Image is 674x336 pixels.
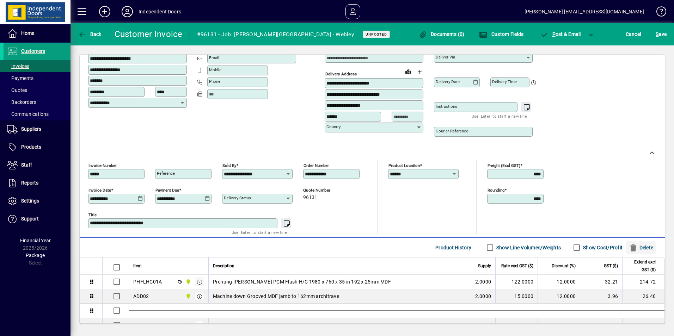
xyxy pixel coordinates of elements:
[78,31,102,37] span: Back
[500,322,533,329] div: 177.0000
[627,258,656,274] span: Extend excl GST ($)
[492,79,517,84] mat-label: Delivery time
[224,195,251,200] mat-label: Delivery status
[436,129,468,133] mat-label: Courier Reference
[436,79,460,84] mat-label: Delivery date
[213,262,234,270] span: Description
[133,293,149,300] div: ADD02
[654,28,668,41] button: Save
[93,5,116,18] button: Add
[133,278,162,285] div: PHFLHC01A
[419,31,465,37] span: Documents (0)
[626,29,641,40] span: Cancel
[436,104,457,109] mat-label: Instructions
[21,126,41,132] span: Suppliers
[488,188,504,193] mat-label: Rounding
[501,262,533,270] span: Rate excl GST ($)
[4,210,71,228] a: Support
[21,144,41,150] span: Products
[582,244,623,251] label: Show Cost/Profit
[4,60,71,72] a: Invoices
[21,162,32,168] span: Staff
[4,25,71,42] a: Home
[479,31,523,37] span: Custom Fields
[433,241,474,254] button: Product History
[21,216,39,222] span: Support
[500,293,533,300] div: 15.0000
[540,31,581,37] span: ost & Email
[525,6,644,17] div: [PERSON_NAME] [EMAIL_ADDRESS][DOMAIN_NAME]
[116,5,139,18] button: Profile
[326,124,341,129] mat-label: Country
[403,66,414,77] a: View on map
[580,289,622,304] td: 3.96
[626,241,660,254] app-page-header-button: Delete selection
[155,188,179,193] mat-label: Payment due
[475,293,491,300] span: 2.0000
[7,87,27,93] span: Quotes
[21,48,45,54] span: Customers
[4,174,71,192] a: Reports
[71,28,109,41] app-page-header-button: Back
[388,163,420,168] mat-label: Product location
[477,28,525,41] button: Custom Fields
[197,29,354,40] div: #96131 - Job: [PERSON_NAME][GEOGRAPHIC_DATA] - Webley
[472,112,527,120] mat-hint: Use 'Enter' to start a new line
[115,29,183,40] div: Customer Invoice
[4,192,71,210] a: Settings
[7,111,49,117] span: Communications
[538,275,580,289] td: 12.0000
[21,30,34,36] span: Home
[475,278,491,285] span: 2.0000
[478,262,491,270] span: Supply
[417,28,466,41] button: Documents (0)
[435,242,471,253] span: Product History
[157,171,175,176] mat-label: Reference
[4,138,71,156] a: Products
[580,318,622,332] td: 23.36
[538,318,580,332] td: 12.0000
[4,96,71,108] a: Backorders
[209,67,221,72] mat-label: Mobile
[366,32,387,37] span: Unposted
[651,1,665,24] a: Knowledge Base
[7,99,36,105] span: Backorders
[133,262,142,270] span: Item
[88,188,111,193] mat-label: Invoice date
[475,322,491,329] span: 1.0000
[21,198,39,204] span: Settings
[7,75,33,81] span: Payments
[303,195,317,200] span: 96131
[4,72,71,84] a: Payments
[184,292,192,300] span: Timaru
[629,242,653,253] span: Delete
[4,84,71,96] a: Quotes
[495,244,561,251] label: Show Line Volumes/Weights
[7,63,29,69] span: Invoices
[303,188,345,193] span: Quote number
[436,55,455,60] mat-label: Deliver via
[4,108,71,120] a: Communications
[20,238,51,243] span: Financial Year
[213,293,339,300] span: Machine down Grooved MDF jamb to 162mm architrave
[604,262,618,270] span: GST ($)
[209,79,220,84] mat-label: Phone
[552,31,556,37] span: P
[184,321,192,329] span: Timaru
[552,262,576,270] span: Discount (%)
[184,278,192,286] span: Timaru
[21,180,38,186] span: Reports
[26,253,45,258] span: Package
[622,318,664,332] td: 155.76
[209,55,219,60] mat-label: Email
[76,28,103,41] button: Back
[232,228,287,236] mat-hint: Use 'Enter' to start a new line
[537,28,584,41] button: Post & Email
[626,241,656,254] button: Delete
[488,163,520,168] mat-label: Freight (excl GST)
[4,120,71,138] a: Suppliers
[538,289,580,304] td: 12.0000
[213,278,391,285] span: Prehung [PERSON_NAME] PCM Flush H/C 1980 x 760 x 35 in 192 x 25mm MDF
[222,163,236,168] mat-label: Sold by
[88,212,97,217] mat-label: Title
